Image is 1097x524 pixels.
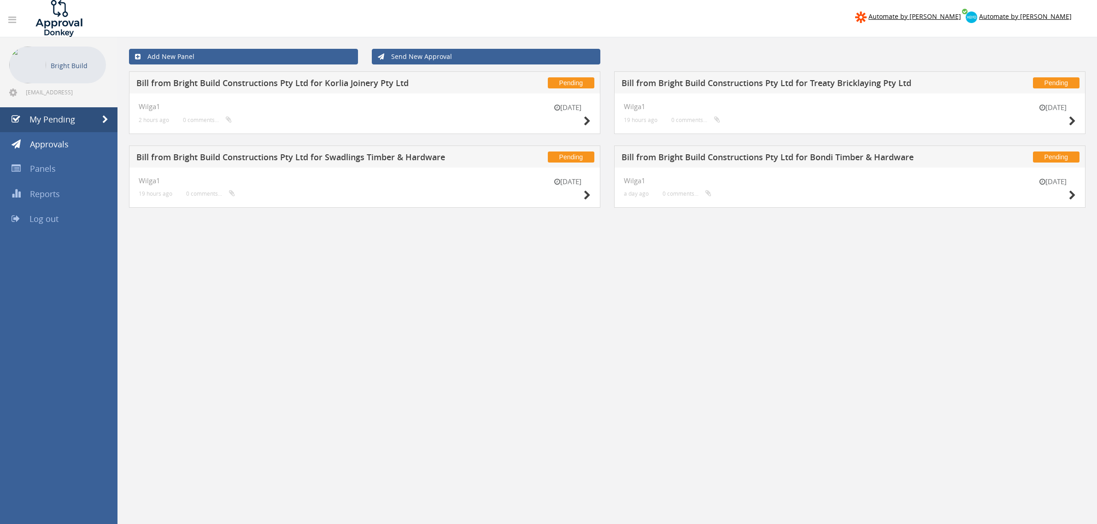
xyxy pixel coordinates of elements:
span: Pending [1033,77,1079,88]
span: Automate by [PERSON_NAME] [979,12,1072,21]
small: 2 hours ago [139,116,169,123]
h5: Bill from Bright Build Constructions Pty Ltd for Swadlings Timber & Hardware [136,153,456,164]
span: Pending [1033,151,1079,163]
h4: Wilga1 [624,177,1076,185]
small: [DATE] [545,103,591,112]
small: [DATE] [1030,103,1076,112]
small: 0 comments... [671,116,720,123]
span: My Pending [29,114,75,125]
a: Add New Panel [129,49,358,64]
small: [DATE] [1030,177,1076,186]
h5: Bill from Bright Build Constructions Pty Ltd for Bondi Timber & Hardware [622,153,941,164]
h5: Bill from Bright Build Constructions Pty Ltd for Treaty Bricklaying Pty Ltd [622,79,941,90]
span: [EMAIL_ADDRESS][DOMAIN_NAME] [26,88,104,96]
small: 19 hours ago [624,116,657,123]
span: Reports [30,188,60,199]
span: Pending [548,151,594,163]
h5: Bill from Bright Build Constructions Pty Ltd for Korlia Joinery Pty Ltd [136,79,456,90]
small: 0 comments... [183,116,232,123]
img: xero-logo.png [966,12,977,23]
p: Bright Build [51,60,101,71]
h4: Wilga1 [139,103,591,111]
span: Approvals [30,139,69,150]
a: Send New Approval [372,49,601,64]
span: Pending [548,77,594,88]
small: [DATE] [545,177,591,186]
span: Log out [29,213,59,224]
small: 19 hours ago [139,190,172,197]
span: Panels [30,163,56,174]
small: 0 comments... [186,190,235,197]
h4: Wilga1 [139,177,591,185]
span: Automate by [PERSON_NAME] [868,12,961,21]
small: a day ago [624,190,649,197]
h4: Wilga1 [624,103,1076,111]
small: 0 comments... [663,190,711,197]
img: zapier-logomark.png [855,12,867,23]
